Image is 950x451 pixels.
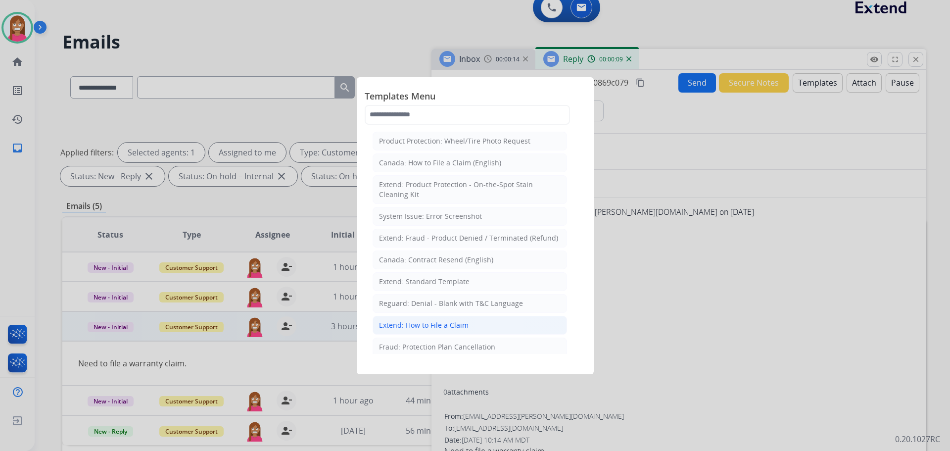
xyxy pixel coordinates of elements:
div: Extend: How to File a Claim [379,320,469,330]
div: Extend: Fraud - Product Denied / Terminated (Refund) [379,233,558,243]
div: Canada: How to File a Claim (English) [379,158,501,168]
div: Reguard: Denial - Blank with T&C Language [379,299,523,308]
div: Extend: Standard Template [379,277,470,287]
div: Product Protection: Wheel/Tire Photo Request [379,136,530,146]
div: Extend: Product Protection - On-the-Spot Stain Cleaning Kit [379,180,561,200]
div: Canada: Contract Resend (English) [379,255,493,265]
span: Templates Menu [365,89,586,105]
div: System Issue: Error Screenshot [379,211,482,221]
div: Fraud: Protection Plan Cancellation [379,342,495,352]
